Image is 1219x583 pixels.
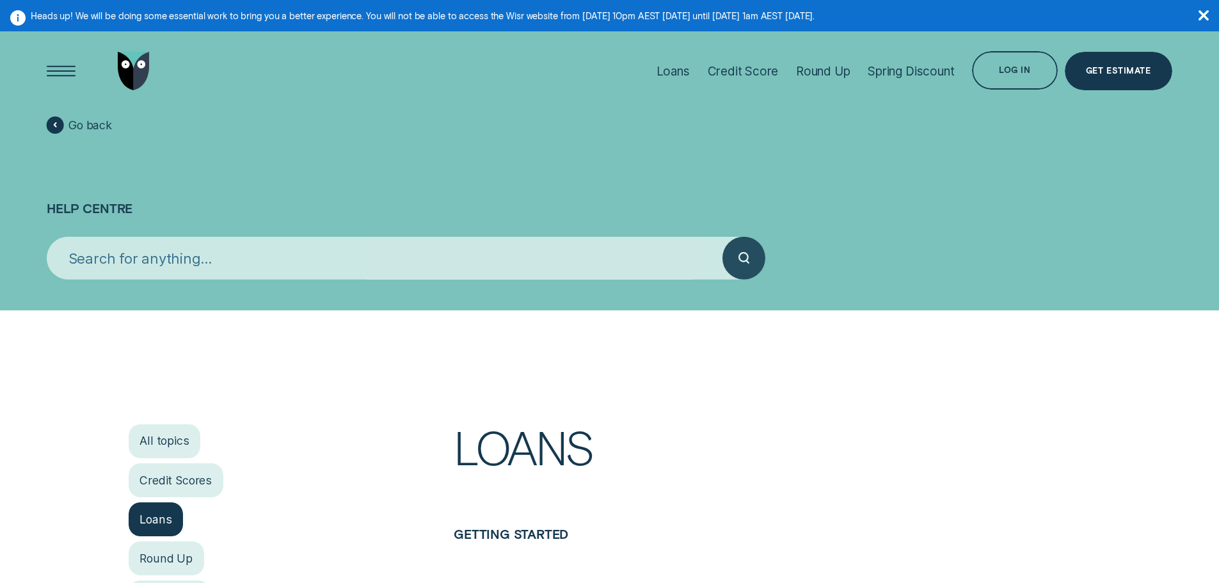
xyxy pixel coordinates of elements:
a: Round Up [129,541,204,575]
button: Log in [972,51,1057,90]
input: Search for anything... [47,237,722,280]
button: Submit your search query. [722,237,765,280]
div: Credit Score [708,64,779,79]
h1: Loans [454,424,1090,527]
div: Round Up [796,64,850,79]
h1: Help Centre [47,137,1172,234]
a: Get Estimate [1065,52,1172,90]
a: All topics [129,424,201,458]
a: Loans [657,28,690,113]
a: Loans [129,502,184,536]
a: Round Up [796,28,850,113]
div: Loans [657,64,690,79]
div: Spring Discount [868,64,954,79]
a: Go to home page [115,28,153,113]
a: Go back [47,116,112,134]
button: Open Menu [42,52,81,90]
a: Spring Discount [868,28,954,113]
h3: Getting started [454,527,1090,573]
span: Go back [68,118,112,132]
img: Wisr [118,52,150,90]
a: Credit Score [708,28,779,113]
a: Credit Scores [129,463,223,497]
